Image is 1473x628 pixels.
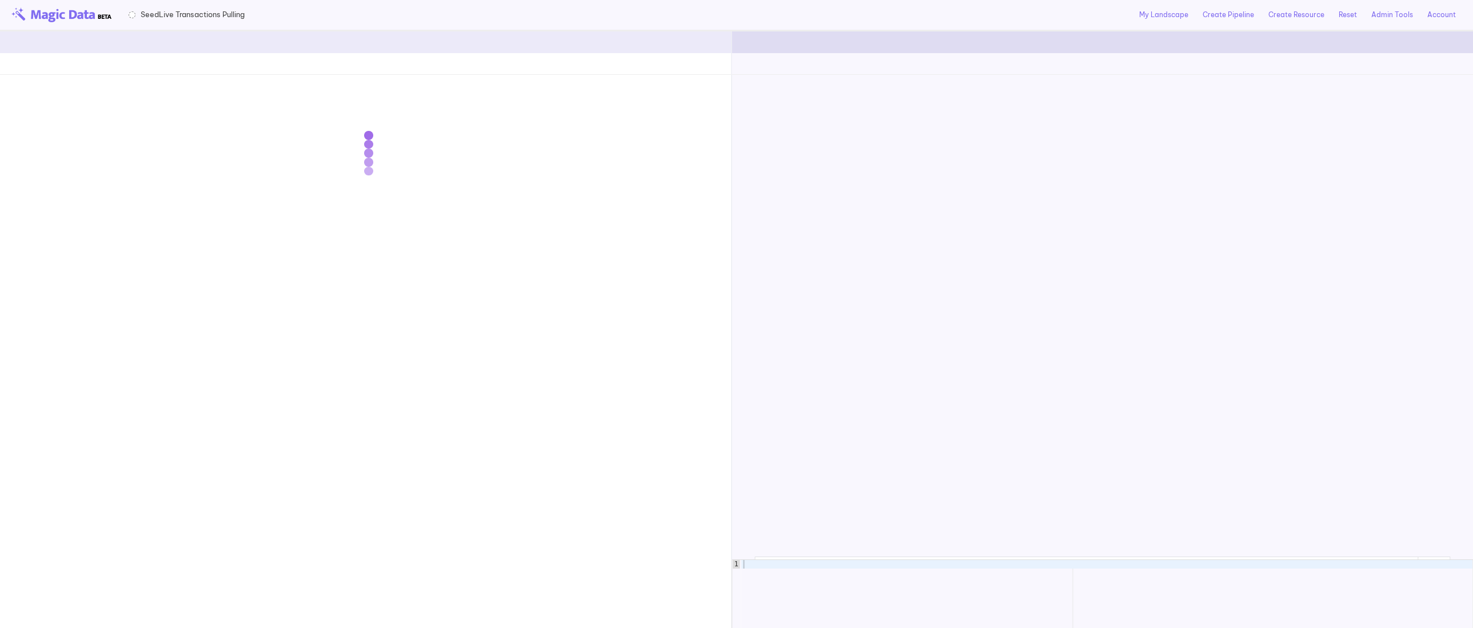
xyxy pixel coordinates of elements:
a: Create Resource [1268,10,1324,20]
a: Account [1427,10,1456,20]
a: My Landscape [1139,10,1188,20]
img: beta-logo.png [11,7,111,22]
span: SeedLive Transactions Pulling [141,9,245,20]
a: Admin Tools [1371,10,1413,20]
a: Reset [1339,10,1357,20]
div: 1 [732,560,740,569]
a: Create Pipeline [1203,10,1254,20]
